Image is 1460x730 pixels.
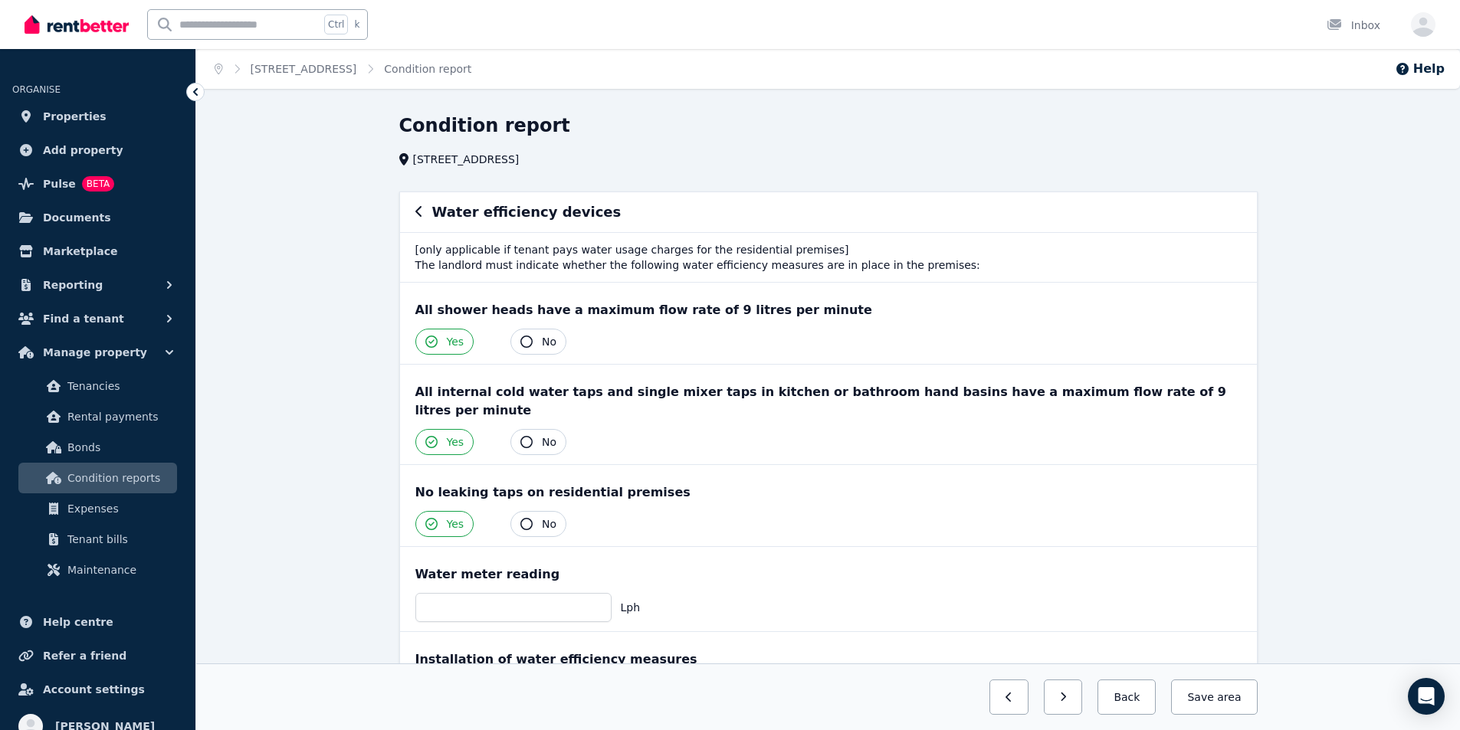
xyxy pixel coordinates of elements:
[43,309,124,328] span: Find a tenant
[415,483,1242,502] div: No leaking taps on residential premises
[415,242,1242,257] p: [only applicable if tenant pays water usage charges for the residential premises]
[542,334,556,349] span: No
[415,383,1242,420] div: All internal cold water taps and single mixer taps in kitchen or bathroom hand basins have a maxi...
[67,499,171,518] span: Expenses
[18,463,177,493] a: Condition reports
[415,329,474,355] button: Yes
[251,63,357,75] a: [STREET_ADDRESS]
[12,337,183,368] button: Manage property
[447,334,464,349] span: Yes
[18,493,177,524] a: Expenses
[399,113,570,138] h1: Condition report
[1395,60,1445,78] button: Help
[43,107,107,126] span: Properties
[43,343,147,362] span: Manage property
[621,600,641,615] span: Lph
[25,13,129,36] img: RentBetter
[415,511,474,537] button: Yes
[67,377,171,395] span: Tenancies
[43,175,76,193] span: Pulse
[1217,689,1241,705] span: area
[12,607,183,637] a: Help centre
[1171,679,1257,715] button: Save area
[415,650,1242,669] div: Installation of water efficiency measures
[18,371,177,401] a: Tenancies
[354,18,359,31] span: k
[432,201,622,223] h6: Water efficiency devices
[12,202,183,233] a: Documents
[82,176,114,192] span: BETA
[43,613,113,631] span: Help centre
[1097,679,1156,715] button: Back
[324,15,348,34] span: Ctrl
[67,408,171,426] span: Rental payments
[1408,678,1445,715] div: Open Intercom Messenger
[447,516,464,532] span: Yes
[12,674,183,705] a: Account settings
[12,84,61,95] span: ORGANISE
[12,101,183,132] a: Properties
[67,561,171,579] span: Maintenance
[510,429,566,455] button: No
[415,257,1242,273] p: The landlord must indicate whether the following water efficiency measures are in place in the pr...
[12,135,183,165] a: Add property
[542,516,556,532] span: No
[12,270,183,300] button: Reporting
[18,524,177,555] a: Tenant bills
[67,530,171,548] span: Tenant bills
[447,434,464,450] span: Yes
[415,565,1242,584] div: Water meter reading
[1327,18,1380,33] div: Inbox
[12,169,183,199] a: PulseBETA
[196,49,490,89] nav: Breadcrumb
[542,434,556,450] span: No
[67,438,171,457] span: Bonds
[43,647,126,665] span: Refer a friend
[510,329,566,355] button: No
[43,141,123,159] span: Add property
[510,511,566,537] button: No
[415,301,1242,319] div: All shower heads have a maximum flow rate of 9 litres per minute
[12,640,183,671] a: Refer a friend
[43,276,103,294] span: Reporting
[12,236,183,267] a: Marketplace
[43,208,111,227] span: Documents
[12,303,183,334] button: Find a tenant
[413,152,520,167] span: [STREET_ADDRESS]
[18,555,177,585] a: Maintenance
[43,680,145,699] span: Account settings
[67,469,171,487] span: Condition reports
[18,401,177,432] a: Rental payments
[43,242,117,260] span: Marketplace
[18,432,177,463] a: Bonds
[384,63,471,75] a: Condition report
[415,429,474,455] button: Yes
